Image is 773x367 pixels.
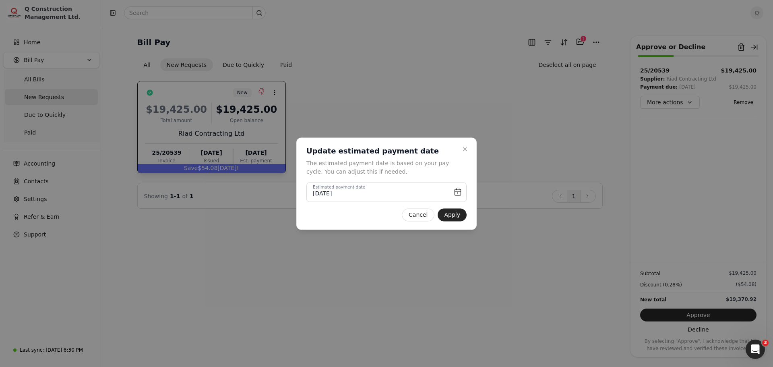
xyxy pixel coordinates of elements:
p: The estimated payment date is based on your pay cycle. You can adjust this if needed. [306,159,457,176]
button: Cancel [402,208,434,221]
iframe: Intercom live chat [746,340,765,359]
span: 3 [762,340,769,346]
label: Estimated payment date [313,184,365,191]
button: Apply [438,208,467,221]
h2: Update estimated payment date [306,146,457,156]
button: Estimated payment date [306,182,467,202]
